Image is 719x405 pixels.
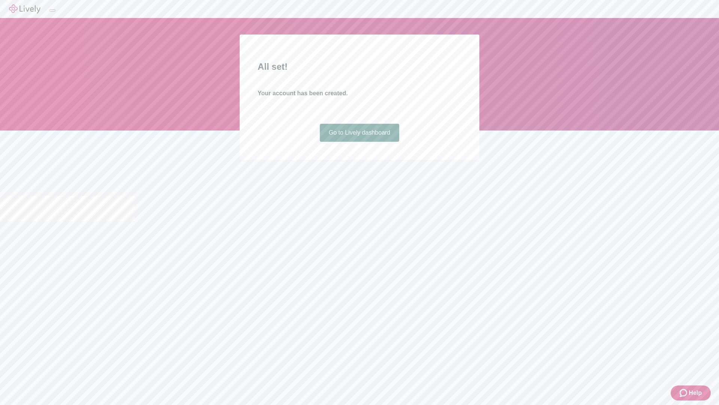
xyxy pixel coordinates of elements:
[689,388,702,397] span: Help
[258,60,461,73] h2: All set!
[680,388,689,397] svg: Zendesk support icon
[49,9,55,12] button: Log out
[671,385,711,400] button: Zendesk support iconHelp
[9,4,40,13] img: Lively
[320,124,400,142] a: Go to Lively dashboard
[258,89,461,98] h4: Your account has been created.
